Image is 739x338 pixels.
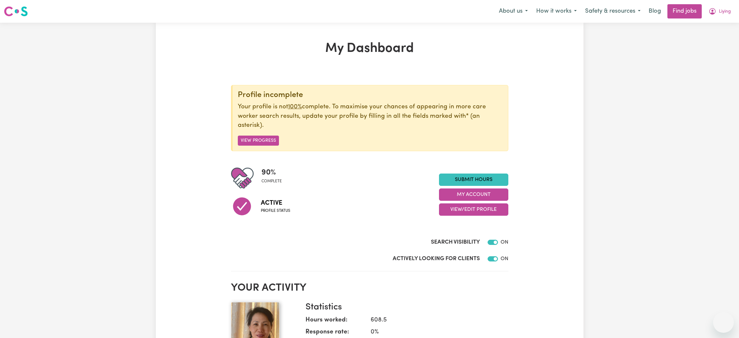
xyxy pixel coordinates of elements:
[393,255,480,263] label: Actively Looking for Clients
[238,136,279,146] button: View Progress
[439,174,508,186] a: Submit Hours
[231,282,508,294] h2: Your activity
[495,5,532,18] button: About us
[645,4,665,18] a: Blog
[581,5,645,18] button: Safety & resources
[261,178,282,184] span: complete
[439,188,508,201] button: My Account
[431,238,480,247] label: Search Visibility
[261,167,282,178] span: 90 %
[261,208,290,214] span: Profile status
[439,203,508,216] button: View/Edit Profile
[667,4,702,18] a: Find jobs
[261,167,287,189] div: Profile completeness: 90%
[719,8,731,15] span: Liying
[238,103,503,130] p: Your profile is not complete. To maximise your chances of appearing in more care worker search re...
[713,312,734,333] iframe: Button to launch messaging window, conversation in progress
[306,316,365,328] dt: Hours worked:
[704,5,735,18] button: My Account
[238,91,503,100] div: Profile incomplete
[365,328,503,337] dd: 0 %
[306,302,503,313] h3: Statistics
[501,240,508,245] span: ON
[231,41,508,56] h1: My Dashboard
[4,4,28,19] a: Careseekers logo
[4,6,28,17] img: Careseekers logo
[532,5,581,18] button: How it works
[501,256,508,261] span: ON
[261,198,290,208] span: Active
[365,316,503,325] dd: 608.5
[288,104,302,110] u: 100%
